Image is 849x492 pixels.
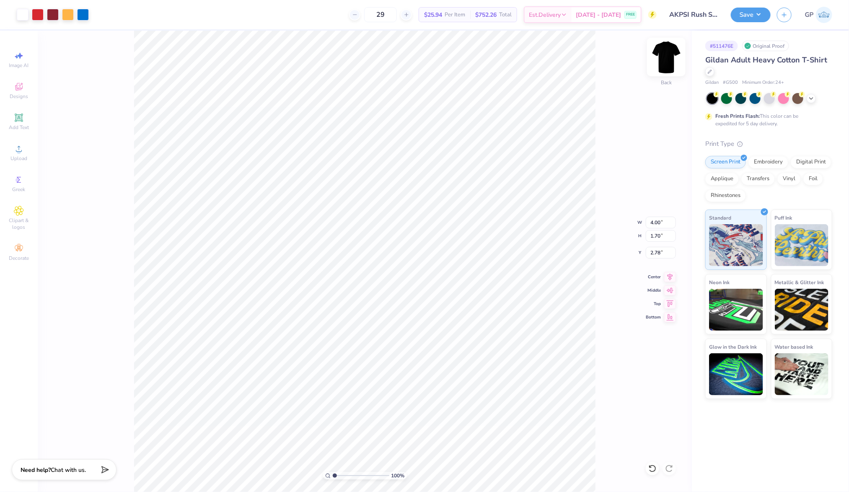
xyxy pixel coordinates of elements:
[777,173,801,185] div: Vinyl
[715,113,760,119] strong: Fresh Prints Flash:
[391,472,405,479] span: 100 %
[705,139,832,149] div: Print Type
[705,79,719,86] span: Gildan
[21,466,51,474] strong: Need help?
[709,342,757,351] span: Glow in the Dark Ink
[775,278,824,287] span: Metallic & Glitter Ink
[646,301,661,307] span: Top
[499,10,512,19] span: Total
[775,342,813,351] span: Water based Ink
[364,7,397,22] input: – –
[723,79,738,86] span: # G500
[775,353,829,395] img: Water based Ink
[626,12,635,18] span: FREE
[709,224,763,266] img: Standard
[646,274,661,280] span: Center
[475,10,497,19] span: $752.26
[424,10,442,19] span: $25.94
[741,173,775,185] div: Transfers
[4,217,34,230] span: Clipart & logos
[775,213,792,222] span: Puff Ink
[705,173,739,185] div: Applique
[646,287,661,293] span: Middle
[576,10,621,19] span: [DATE] - [DATE]
[709,289,763,331] img: Neon Ink
[805,10,814,20] span: GP
[13,186,26,193] span: Greek
[731,8,771,22] button: Save
[742,41,789,51] div: Original Proof
[705,156,746,168] div: Screen Print
[791,156,831,168] div: Digital Print
[10,155,27,162] span: Upload
[9,124,29,131] span: Add Text
[445,10,465,19] span: Per Item
[663,6,725,23] input: Untitled Design
[816,7,832,23] img: Gene Padilla
[661,79,672,87] div: Back
[529,10,561,19] span: Est. Delivery
[9,62,29,69] span: Image AI
[646,314,661,320] span: Bottom
[705,55,827,65] span: Gildan Adult Heavy Cotton T-Shirt
[709,278,730,287] span: Neon Ink
[715,112,818,127] div: This color can be expedited for 5 day delivery.
[775,289,829,331] img: Metallic & Glitter Ink
[775,224,829,266] img: Puff Ink
[51,466,86,474] span: Chat with us.
[709,213,731,222] span: Standard
[705,41,738,51] div: # 511476E
[805,7,832,23] a: GP
[705,189,746,202] div: Rhinestones
[803,173,823,185] div: Foil
[650,40,683,74] img: Back
[10,93,28,100] span: Designs
[742,79,784,86] span: Minimum Order: 24 +
[9,255,29,262] span: Decorate
[709,353,763,395] img: Glow in the Dark Ink
[748,156,788,168] div: Embroidery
